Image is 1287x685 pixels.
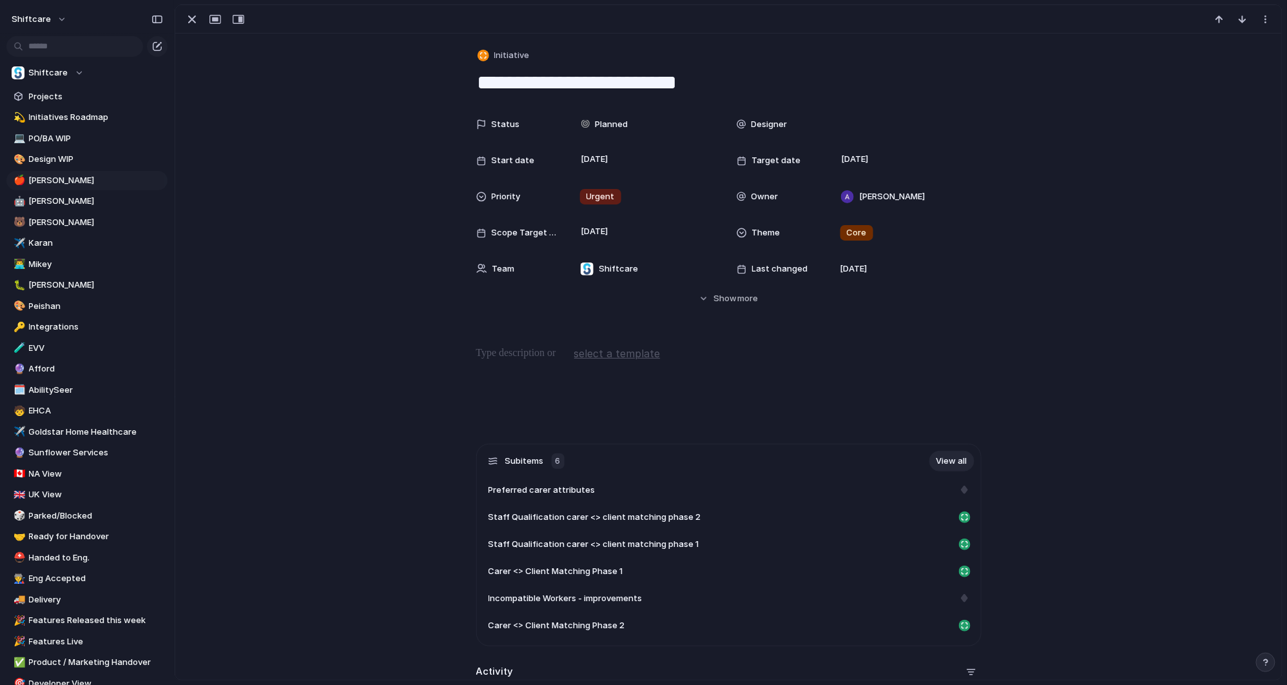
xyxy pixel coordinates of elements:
[14,530,23,544] div: 🤝
[6,381,168,400] a: 🗓️AbilitySeer
[29,216,163,229] span: [PERSON_NAME]
[6,590,168,610] div: 🚚Delivery
[838,152,873,167] span: [DATE]
[6,9,73,30] button: shiftcare
[6,548,168,568] div: ⛑️Handed to Eng.
[751,118,788,131] span: Designer
[14,131,23,146] div: 💻
[6,443,168,462] a: 🔮Sunflower Services
[12,153,24,166] button: 🎨
[6,233,168,253] a: ✈️Karan
[29,132,163,145] span: PO/BA WIP
[12,446,24,459] button: 🔮
[14,362,23,377] div: 🔮
[6,87,168,106] a: Projects
[6,108,168,127] a: 💫Initiatives Roadmap
[489,511,701,524] span: Staff Qualification carer <> client matching phase 2
[12,510,24,522] button: 🎲
[6,63,168,83] button: Shiftcare
[6,527,168,546] a: 🤝Ready for Handover
[29,384,163,397] span: AbilitySeer
[29,530,163,543] span: Ready for Handover
[505,455,544,468] span: Subitems
[14,152,23,167] div: 🎨
[6,401,168,421] a: 🧒EHCA
[751,190,779,203] span: Owner
[578,224,612,239] span: [DATE]
[6,359,168,379] a: 🔮Afford
[12,635,24,648] button: 🎉
[14,592,23,607] div: 🚚
[29,404,163,417] span: EHCA
[14,257,23,272] div: 👨‍💻
[6,213,168,232] a: 🐻[PERSON_NAME]
[12,237,24,250] button: ✈️
[29,510,163,522] span: Parked/Blocked
[847,226,867,239] span: Core
[489,484,595,497] span: Preferred carer attributes
[29,426,163,439] span: Goldstar Home Healthcare
[476,664,514,679] h2: Activity
[752,263,808,275] span: Last changed
[6,129,168,148] a: 💻PO/BA WIP
[12,132,24,145] button: 💻
[29,195,163,208] span: [PERSON_NAME]
[14,550,23,565] div: ⛑️
[14,508,23,523] div: 🎲
[14,466,23,481] div: 🇨🇦
[29,279,163,292] span: [PERSON_NAME]
[29,153,163,166] span: Design WIP
[12,488,24,501] button: 🇬🇧
[12,572,24,585] button: 👨‍🏭
[494,49,530,62] span: Initiative
[12,13,51,26] span: shiftcare
[6,422,168,442] a: ✈️Goldstar Home Healthcare
[6,317,168,337] div: 🔑Integrations
[12,551,24,564] button: ⛑️
[6,171,168,190] a: 🍎[PERSON_NAME]
[29,237,163,250] span: Karan
[6,632,168,651] a: 🎉Features Live
[29,342,163,355] span: EVV
[14,110,23,125] div: 💫
[12,321,24,333] button: 🔑
[752,226,780,239] span: Theme
[6,506,168,526] div: 🎲Parked/Blocked
[12,362,24,375] button: 🔮
[6,297,168,316] a: 🎨Peishan
[14,278,23,293] div: 🐛
[489,565,623,578] span: Carer <> Client Matching Phase 1
[929,451,974,472] a: View all
[492,263,515,275] span: Team
[29,635,163,648] span: Features Live
[492,226,559,239] span: Scope Target Date
[12,384,24,397] button: 🗓️
[12,614,24,627] button: 🎉
[489,592,643,605] span: Incompatible Workers - improvements
[737,292,758,305] span: more
[574,346,661,361] span: select a template
[12,656,24,669] button: ✅
[6,150,168,169] a: 🎨Design WIP
[6,275,168,295] a: 🐛[PERSON_NAME]
[29,111,163,124] span: Initiatives Roadmap
[29,300,163,313] span: Peishan
[595,118,628,131] span: Planned
[29,551,163,564] span: Handed to Eng.
[29,614,163,627] span: Features Released this week
[860,190,925,203] span: [PERSON_NAME]
[29,66,68,79] span: Shiftcare
[599,263,639,275] span: Shiftcare
[492,154,535,167] span: Start date
[12,279,24,292] button: 🐛
[6,192,168,211] div: 🤖[PERSON_NAME]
